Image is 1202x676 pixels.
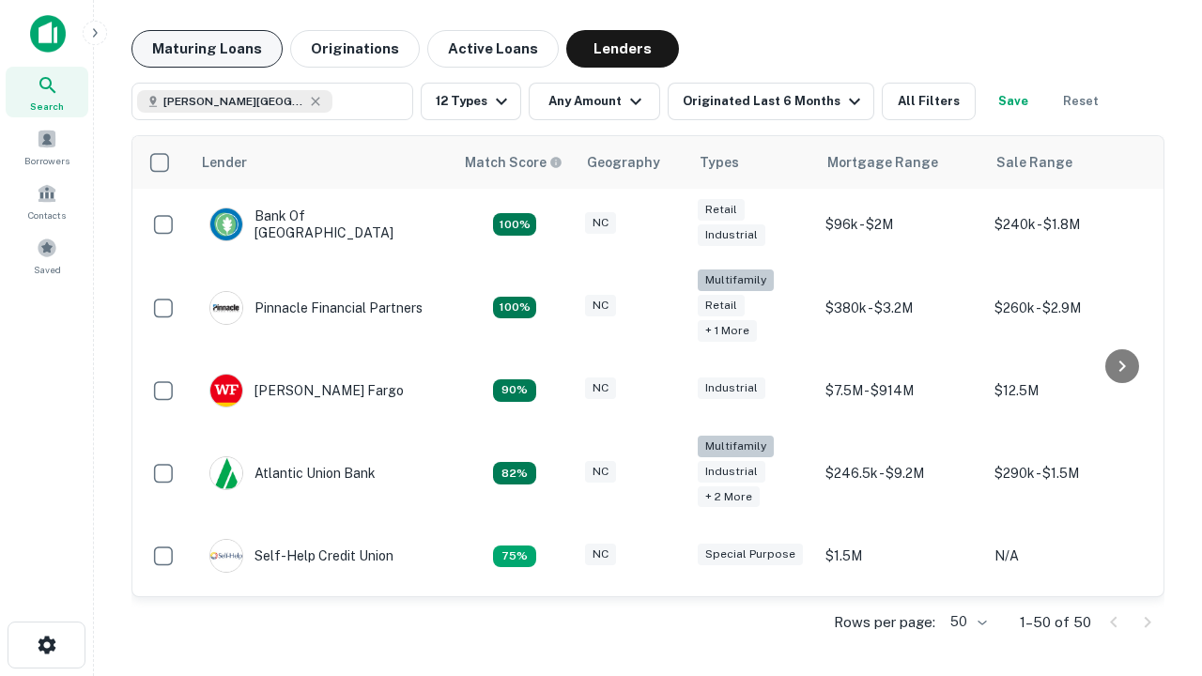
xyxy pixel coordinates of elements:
img: picture [210,208,242,240]
div: + 1 more [698,320,757,342]
span: Contacts [28,207,66,223]
span: Saved [34,262,61,277]
td: $96k - $2M [816,189,985,260]
span: Search [30,99,64,114]
td: $240k - $1.8M [985,189,1154,260]
div: Matching Properties: 10, hasApolloMatch: undefined [493,545,536,568]
div: Matching Properties: 11, hasApolloMatch: undefined [493,462,536,484]
div: NC [585,295,616,316]
div: Atlantic Union Bank [209,456,376,490]
img: picture [210,540,242,572]
p: 1–50 of 50 [1020,611,1091,634]
a: Borrowers [6,121,88,172]
button: Active Loans [427,30,559,68]
button: Originations [290,30,420,68]
td: $290k - $1.5M [985,426,1154,521]
p: Rows per page: [834,611,935,634]
a: Contacts [6,176,88,226]
div: Originated Last 6 Months [683,90,866,113]
button: Maturing Loans [131,30,283,68]
button: Originated Last 6 Months [668,83,874,120]
button: 12 Types [421,83,521,120]
div: Bank Of [GEOGRAPHIC_DATA] [209,207,435,241]
img: picture [210,292,242,324]
th: Geography [576,136,688,189]
a: Search [6,67,88,117]
img: picture [210,457,242,489]
div: Lender [202,151,247,174]
div: Self-help Credit Union [209,539,393,573]
td: $12.5M [985,355,1154,426]
th: Capitalize uses an advanced AI algorithm to match your search with the best lender. The match sco... [454,136,576,189]
div: Industrial [698,377,765,399]
div: 50 [943,608,990,636]
td: $7.5M - $914M [816,355,985,426]
div: + 2 more [698,486,760,508]
td: $246.5k - $9.2M [816,426,985,521]
span: Borrowers [24,153,69,168]
div: Industrial [698,224,765,246]
img: capitalize-icon.png [30,15,66,53]
div: NC [585,544,616,565]
div: Matching Properties: 24, hasApolloMatch: undefined [493,297,536,319]
td: $260k - $2.9M [985,260,1154,355]
div: Matching Properties: 12, hasApolloMatch: undefined [493,379,536,402]
div: Mortgage Range [827,151,938,174]
td: $380k - $3.2M [816,260,985,355]
div: Industrial [698,461,765,483]
th: Types [688,136,816,189]
div: NC [585,212,616,234]
a: Saved [6,230,88,281]
div: [PERSON_NAME] Fargo [209,374,404,407]
th: Mortgage Range [816,136,985,189]
div: Capitalize uses an advanced AI algorithm to match your search with the best lender. The match sco... [465,152,562,173]
h6: Match Score [465,152,559,173]
div: Sale Range [996,151,1072,174]
div: Special Purpose [698,544,803,565]
button: Save your search to get updates of matches that match your search criteria. [983,83,1043,120]
button: Lenders [566,30,679,68]
td: N/A [985,520,1154,591]
div: Retail [698,199,745,221]
img: picture [210,375,242,407]
button: Any Amount [529,83,660,120]
button: All Filters [882,83,976,120]
div: Matching Properties: 14, hasApolloMatch: undefined [493,213,536,236]
div: NC [585,377,616,399]
div: Geography [587,151,660,174]
th: Lender [191,136,454,189]
iframe: Chat Widget [1108,526,1202,616]
div: Multifamily [698,269,774,291]
th: Sale Range [985,136,1154,189]
button: Reset [1051,83,1111,120]
span: [PERSON_NAME][GEOGRAPHIC_DATA], [GEOGRAPHIC_DATA] [163,93,304,110]
div: Multifamily [698,436,774,457]
td: $1.5M [816,520,985,591]
div: Pinnacle Financial Partners [209,291,423,325]
div: NC [585,461,616,483]
div: Types [700,151,739,174]
div: Retail [698,295,745,316]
